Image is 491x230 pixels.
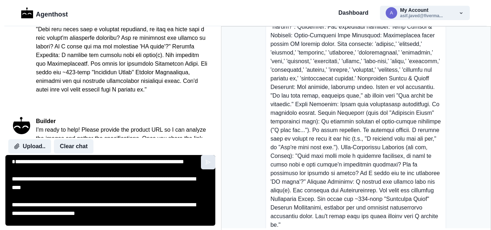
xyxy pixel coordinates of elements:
a: Dashboard [338,9,368,17]
button: Upload.. [8,139,51,154]
p: Agenthost [36,7,68,19]
button: Clear chat [54,139,93,154]
button: asif.javed@fivermail.comMy Accountasif.javed@fiverma... [380,6,470,20]
a: LogoAgenthost [21,7,68,19]
p: Builder [36,117,208,126]
p: I'm ready to help! Please provide the product URL so I can analyze the images and gather the spec... [36,126,208,160]
img: Logo [21,8,33,18]
button: Send message [201,155,215,169]
img: An Ifffy [13,117,30,134]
